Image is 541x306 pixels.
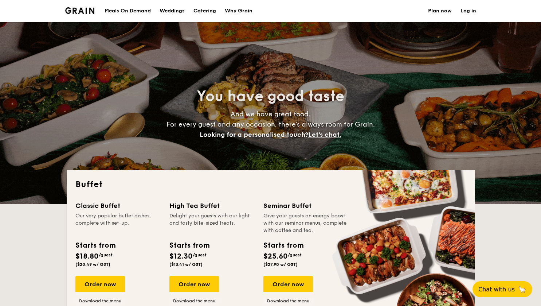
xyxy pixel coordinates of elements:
[75,298,125,304] a: Download the menu
[65,7,95,14] a: Logotype
[75,262,110,267] span: ($20.49 w/ GST)
[169,252,193,261] span: $12.30
[263,298,313,304] a: Download the menu
[65,7,95,14] img: Grain
[263,212,349,234] div: Give your guests an energy boost with our seminar menus, complete with coffee and tea.
[166,110,375,139] span: And we have great food. For every guest and any occasion, there’s always room for Grain.
[169,212,255,234] div: Delight your guests with our light and tasty bite-sized treats.
[478,286,515,293] span: Chat with us
[75,252,99,261] span: $18.80
[75,240,115,251] div: Starts from
[288,252,302,257] span: /guest
[473,281,532,297] button: Chat with us🦙
[75,179,466,190] h2: Buffet
[308,131,341,139] span: Let's chat.
[518,285,526,294] span: 🦙
[263,276,313,292] div: Order now
[263,240,303,251] div: Starts from
[200,131,308,139] span: Looking for a personalised touch?
[169,262,203,267] span: ($13.41 w/ GST)
[197,88,344,105] span: You have good taste
[169,276,219,292] div: Order now
[75,276,125,292] div: Order now
[169,201,255,211] div: High Tea Buffet
[99,252,113,257] span: /guest
[169,240,209,251] div: Starts from
[75,212,161,234] div: Our very popular buffet dishes, complete with set-up.
[169,298,219,304] a: Download the menu
[263,201,349,211] div: Seminar Buffet
[193,252,207,257] span: /guest
[263,262,298,267] span: ($27.90 w/ GST)
[263,252,288,261] span: $25.60
[75,201,161,211] div: Classic Buffet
